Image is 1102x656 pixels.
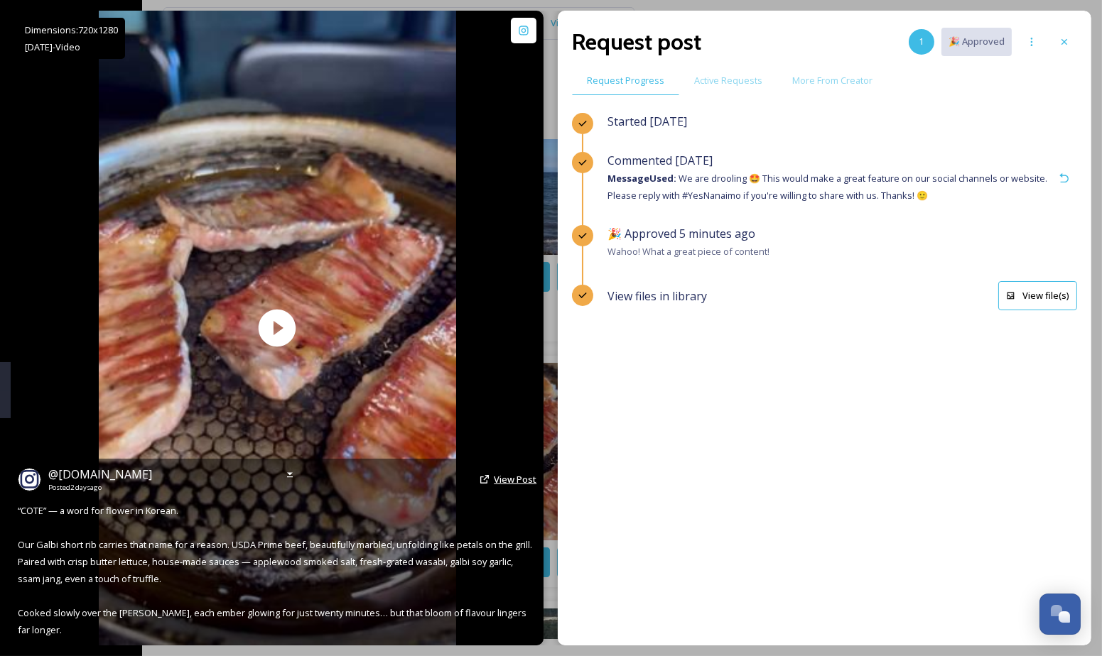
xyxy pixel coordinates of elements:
strong: Message Used: [607,172,676,185]
img: thumbnail [99,11,456,645]
span: View Post [494,473,536,486]
span: “COTE” — a word for flower in Korean. Our Galbi short rib carries that name for a reason. USDA Pr... [18,504,534,636]
span: 🎉 Approved 5 minutes ago [607,226,755,241]
span: Wahoo! What a great piece of content! [607,245,769,258]
span: Commented [DATE] [607,153,713,168]
span: View files in library [607,288,707,305]
span: We are drooling 🤩 This would make a great feature on our social channels or website. Please reply... [607,172,1047,202]
button: Open Chat [1039,594,1081,635]
a: View Post [494,473,536,486]
button: View file(s) [998,281,1077,310]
